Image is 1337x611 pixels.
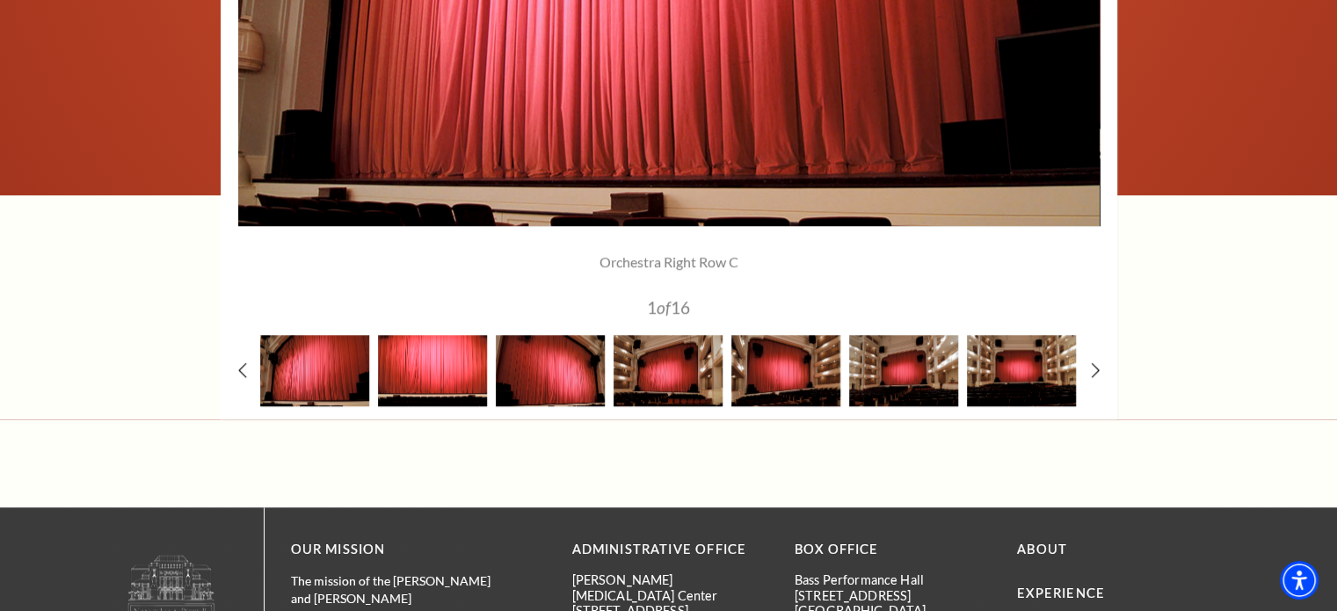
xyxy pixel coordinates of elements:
img: A red theater curtain drapes across the stage, creating an elegant backdrop in a performance space. [260,335,369,406]
p: Orchestra Right Row C [331,252,1007,272]
p: Administrative Office [572,539,768,561]
p: [STREET_ADDRESS] [795,588,991,603]
img: A theater interior featuring a red curtain, empty seats, and elegant architectural details. [614,335,723,406]
a: Experience [1017,586,1105,600]
img: A theater interior featuring a red curtain, empty seats, and elegant balconies. [731,335,840,406]
img: A red theater curtain drapes across the stage, with soft lighting creating a warm ambiance. Black... [496,335,605,406]
p: BOX OFFICE [795,539,991,561]
span: of [657,297,671,317]
p: [PERSON_NAME][MEDICAL_DATA] Center [572,572,768,603]
img: A red theater curtain drapes across the stage, with empty seats visible in the foreground. [378,335,487,406]
p: OUR MISSION [291,539,511,561]
p: 1 16 [331,299,1007,316]
p: Bass Performance Hall [795,572,991,587]
div: Accessibility Menu [1280,561,1319,600]
img: A grand theater interior featuring a red curtain, multiple seating levels, and elegant lighting. [967,335,1076,406]
a: About [1017,542,1067,556]
img: A spacious theater interior with a red curtain, rows of seats, and elegant balconies. Soft lighti... [849,335,958,406]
